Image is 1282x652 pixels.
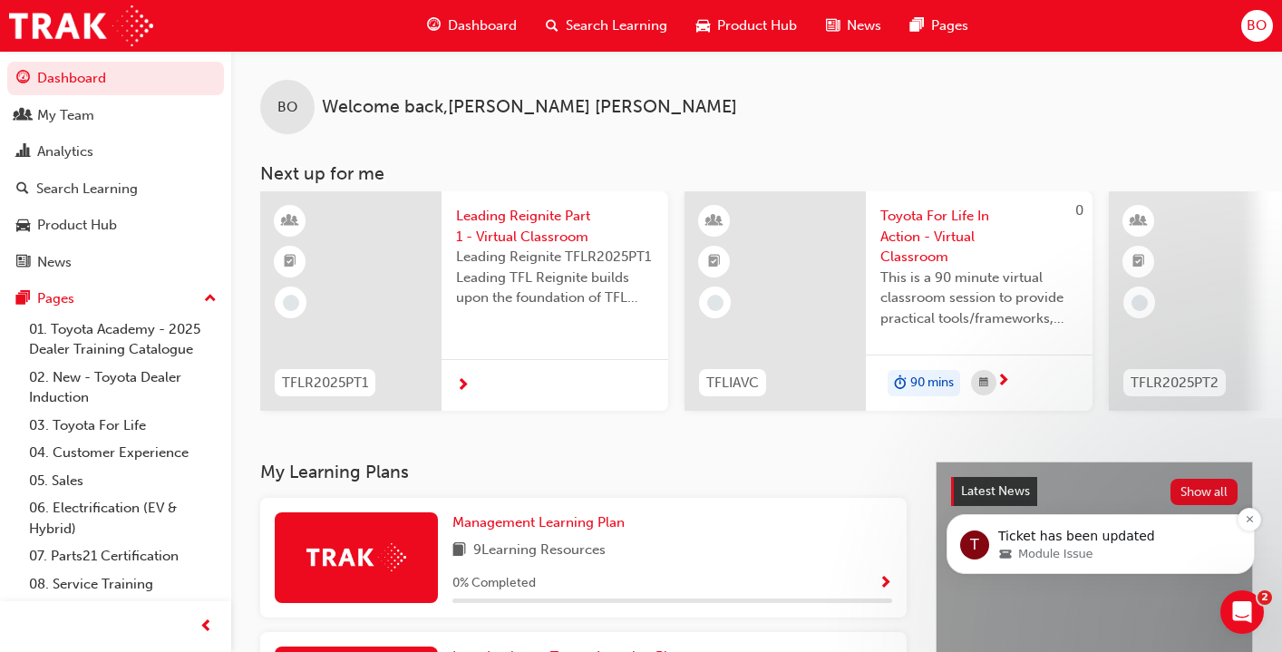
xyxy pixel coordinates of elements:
span: learningRecordVerb_NONE-icon [707,295,724,311]
button: DashboardMy TeamAnalyticsSearch LearningProduct HubNews [7,58,224,282]
span: book-icon [452,540,466,562]
span: news-icon [16,255,30,271]
span: booktick-icon [708,250,721,274]
a: 06. Electrification (EV & Hybrid) [22,494,224,542]
span: booktick-icon [284,250,296,274]
div: News [37,252,72,273]
iframe: Intercom notifications message [919,400,1282,603]
a: Product Hub [7,209,224,242]
span: Product Hub [717,15,797,36]
img: Trak [306,543,406,571]
button: Pages [7,282,224,316]
span: BO [277,97,297,118]
span: guage-icon [16,71,30,87]
div: Analytics [37,141,93,162]
a: guage-iconDashboard [413,7,531,44]
a: 08. Service Training [22,570,224,598]
h3: Next up for me [231,163,1282,184]
span: car-icon [696,15,710,37]
a: Management Learning Plan [452,512,632,533]
button: Show Progress [879,572,892,595]
span: Management Learning Plan [452,514,625,530]
span: Leading Reignite TFLR2025PT1 Leading TFL Reignite builds upon the foundation of TFL Reignite, rea... [456,247,654,308]
span: TFLIAVC [706,373,759,394]
button: BO [1241,10,1273,42]
span: Search Learning [566,15,667,36]
span: 0 % Completed [452,573,536,594]
span: next-icon [456,378,470,394]
span: Leading Reignite Part 1 - Virtual Classroom [456,206,654,247]
span: 0 [1075,202,1083,219]
img: Trak [9,5,153,46]
a: pages-iconPages [896,7,983,44]
span: learningResourceType_INSTRUCTOR_LED-icon [1132,209,1145,233]
h3: My Learning Plans [260,462,907,482]
a: 05. Sales [22,467,224,495]
span: learningRecordVerb_NONE-icon [283,295,299,311]
a: 03. Toyota For Life [22,412,224,440]
span: duration-icon [894,372,907,395]
span: people-icon [16,108,30,124]
a: TFLR2025PT1Leading Reignite Part 1 - Virtual ClassroomLeading Reignite TFLR2025PT1 Leading TFL Re... [260,191,668,411]
span: Dashboard [448,15,517,36]
span: learningResourceType_INSTRUCTOR_LED-icon [708,209,721,233]
div: My Team [37,105,94,126]
span: learningResourceType_INSTRUCTOR_LED-icon [284,209,296,233]
a: Dashboard [7,62,224,95]
span: next-icon [996,374,1010,390]
span: Module Issue [99,146,173,162]
span: Show Progress [879,576,892,592]
span: Welcome back , [PERSON_NAME] [PERSON_NAME] [322,97,737,118]
span: up-icon [204,287,217,311]
span: car-icon [16,218,30,234]
span: BO [1247,15,1267,36]
a: search-iconSearch Learning [531,7,682,44]
a: 09. Technical Training [22,598,224,626]
span: pages-icon [16,291,30,307]
div: Search Learning [36,179,138,199]
span: prev-icon [199,616,213,638]
a: 01. Toyota Academy - 2025 Dealer Training Catalogue [22,316,224,364]
span: TFLR2025PT2 [1131,373,1219,394]
span: learningRecordVerb_NONE-icon [1131,295,1148,311]
span: pages-icon [910,15,924,37]
span: TFLR2025PT1 [282,373,368,394]
span: search-icon [16,181,29,198]
a: 0TFLIAVCToyota For Life In Action - Virtual ClassroomThis is a 90 minute virtual classroom sessio... [685,191,1093,411]
span: booktick-icon [1132,250,1145,274]
span: news-icon [826,15,840,37]
span: This is a 90 minute virtual classroom session to provide practical tools/frameworks, behaviours a... [880,268,1078,329]
a: news-iconNews [811,7,896,44]
span: News [847,15,881,36]
span: 90 mins [910,373,954,394]
a: car-iconProduct Hub [682,7,811,44]
iframe: Intercom live chat [1220,590,1264,634]
a: My Team [7,99,224,132]
a: 04. Customer Experience [22,439,224,467]
span: chart-icon [16,144,30,161]
div: ticket update from Trak, 1w ago. Module Issue [27,114,335,174]
a: Analytics [7,135,224,169]
span: calendar-icon [979,372,988,394]
div: Pages [37,288,74,309]
a: 02. New - Toyota Dealer Induction [22,364,224,412]
span: 9 Learning Resources [473,540,606,562]
a: Search Learning [7,172,224,206]
span: 2 [1258,590,1272,605]
div: Product Hub [37,215,117,236]
div: Profile image for Trak [41,131,70,160]
span: guage-icon [427,15,441,37]
p: Ticket has been updated [79,128,313,146]
a: 07. Parts21 Certification [22,542,224,570]
span: Toyota For Life In Action - Virtual Classroom [880,206,1078,268]
span: search-icon [546,15,558,37]
span: Pages [931,15,968,36]
button: Dismiss notification [318,108,342,131]
a: News [7,246,224,279]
